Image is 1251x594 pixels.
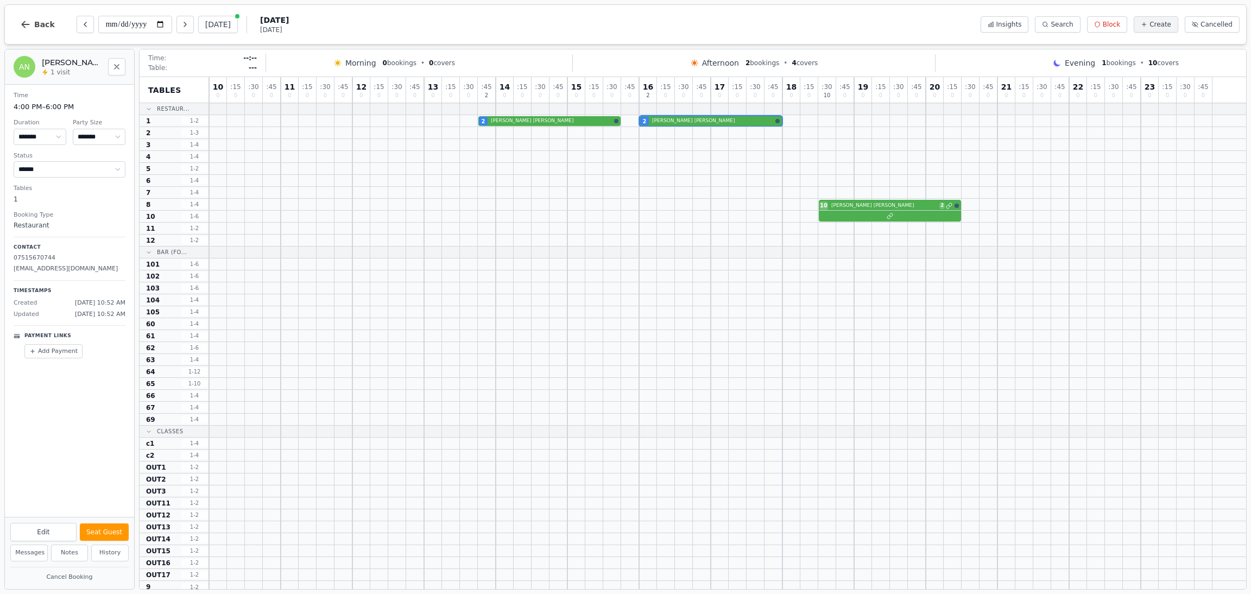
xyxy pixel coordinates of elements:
[146,368,155,376] span: 64
[839,84,850,90] span: : 45
[146,523,170,532] span: OUT13
[374,84,384,90] span: : 15
[181,499,207,507] span: 1 - 2
[1035,16,1080,33] button: Search
[831,202,937,210] span: [PERSON_NAME] [PERSON_NAME]
[181,356,207,364] span: 1 - 4
[356,83,367,91] span: 12
[1022,93,1026,98] span: 0
[24,332,71,340] p: Payment Links
[610,93,614,98] span: 0
[146,153,150,161] span: 4
[148,85,181,96] span: Tables
[1145,83,1155,91] span: 23
[421,59,425,67] span: •
[824,93,831,98] span: 10
[146,117,150,125] span: 1
[14,194,125,204] dd: 1
[951,93,954,98] span: 0
[696,84,706,90] span: : 45
[431,93,434,98] span: 0
[213,83,223,91] span: 10
[983,84,993,90] span: : 45
[146,224,155,233] span: 11
[503,93,506,98] span: 0
[624,84,635,90] span: : 45
[146,344,155,352] span: 62
[736,93,739,98] span: 0
[969,93,972,98] span: 0
[146,320,155,328] span: 60
[652,117,773,125] span: [PERSON_NAME] [PERSON_NAME]
[146,212,155,221] span: 10
[181,463,207,471] span: 1 - 2
[248,84,258,90] span: : 30
[660,84,671,90] span: : 15
[413,93,416,98] span: 0
[750,84,760,90] span: : 30
[732,84,742,90] span: : 15
[91,545,129,561] button: History
[715,83,725,91] span: 17
[146,535,170,544] span: OUT14
[14,310,39,319] span: Updated
[148,54,166,62] span: Time:
[181,380,207,388] span: 1 - 10
[146,403,155,412] span: 67
[1037,84,1047,90] span: : 30
[146,129,150,137] span: 2
[574,93,578,98] span: 0
[1103,20,1120,29] span: Block
[146,439,154,448] span: c1
[14,184,125,193] dt: Tables
[146,499,170,508] span: OUT11
[1201,20,1233,29] span: Cancelled
[682,93,685,98] span: 0
[915,93,918,98] span: 0
[345,58,376,68] span: Morning
[157,427,184,435] span: Classes
[198,16,238,33] button: [DATE]
[14,151,125,161] dt: Status
[939,203,945,209] span: 2
[146,260,160,269] span: 101
[181,344,207,352] span: 1 - 6
[249,64,257,72] span: ---
[181,451,207,459] span: 1 - 4
[718,93,721,98] span: 0
[1184,93,1187,98] span: 0
[482,117,485,125] span: 2
[792,59,818,67] span: covers
[146,200,150,209] span: 8
[1058,93,1062,98] span: 0
[181,368,207,376] span: 1 - 12
[181,559,207,567] span: 1 - 2
[843,93,846,98] span: 0
[395,93,399,98] span: 0
[146,356,155,364] span: 63
[467,93,470,98] span: 0
[485,93,488,98] span: 2
[1185,16,1240,33] button: Cancelled
[1202,93,1205,98] span: 0
[51,545,89,561] button: Notes
[148,64,167,72] span: Table:
[157,105,189,113] span: Restaur...
[302,84,312,90] span: : 15
[14,254,125,263] p: 07515670744
[181,117,207,125] span: 1 - 2
[243,54,257,62] span: --:--
[702,58,739,68] span: Afternoon
[146,547,170,555] span: OUT15
[14,299,37,308] span: Created
[181,236,207,244] span: 1 - 2
[146,332,155,340] span: 61
[181,129,207,137] span: 1 - 3
[1134,16,1178,33] button: Create
[181,547,207,555] span: 1 - 2
[500,83,510,91] span: 14
[557,93,560,98] span: 0
[628,93,631,98] span: 0
[266,84,276,90] span: : 45
[428,83,438,91] span: 13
